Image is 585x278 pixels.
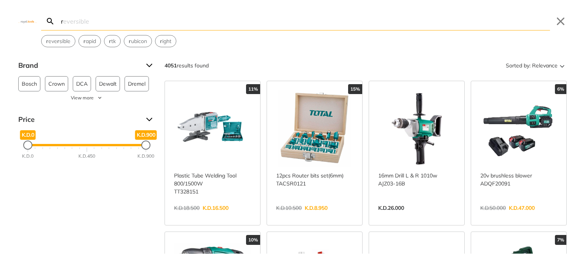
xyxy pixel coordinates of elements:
button: Dewalt [96,76,120,91]
div: K.D.0 [22,153,34,160]
span: Bosch [22,77,37,91]
span: View more [71,94,94,101]
div: Suggestion: rubicon [124,35,152,47]
button: Close [555,15,567,27]
span: ight [160,37,171,45]
div: Suggestion: rtk [104,35,121,47]
strong: r [109,38,111,45]
span: Relevance [532,59,558,72]
div: Suggestion: right [155,35,176,47]
button: Select suggestion: rubicon [124,35,152,47]
strong: r [160,38,162,45]
button: Select suggestion: rtk [104,35,120,47]
button: DCA [73,76,91,91]
div: 10% [246,235,260,245]
button: Select suggestion: rapid [79,35,101,47]
button: Select suggestion: reversible [42,35,75,47]
strong: r [83,38,86,45]
span: Brand [18,59,140,72]
span: DCA [76,77,88,91]
div: Minimum Price [23,141,32,150]
input: Search… [59,12,550,30]
div: 15% [348,84,362,94]
button: View more [18,94,155,101]
button: Bosch [18,76,40,91]
svg: Search [46,17,55,26]
span: eve sible [46,37,70,45]
strong: r [46,38,48,45]
svg: Sort [558,61,567,70]
button: Dremel [125,76,149,91]
button: Crown [45,76,68,91]
span: Dewalt [99,77,117,91]
span: Crown [48,77,65,91]
div: K.D.450 [78,153,95,160]
strong: 4051 [165,62,177,69]
div: 7% [555,235,566,245]
div: 6% [555,84,566,94]
img: Close [18,19,37,23]
span: tk [109,37,116,45]
div: Maximum Price [141,141,150,150]
span: Dremel [128,77,145,91]
span: ubicon [129,37,147,45]
div: K.D.900 [137,153,154,160]
span: Price [18,113,140,126]
button: Select suggestion: right [155,35,176,47]
span: apid [83,37,96,45]
div: 11% [246,84,260,94]
div: results found [165,59,209,72]
div: Suggestion: rapid [78,35,101,47]
strong: r [129,38,131,45]
strong: r [57,38,59,45]
div: Suggestion: reversible [41,35,75,47]
button: Sorted by:Relevance Sort [504,59,567,72]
